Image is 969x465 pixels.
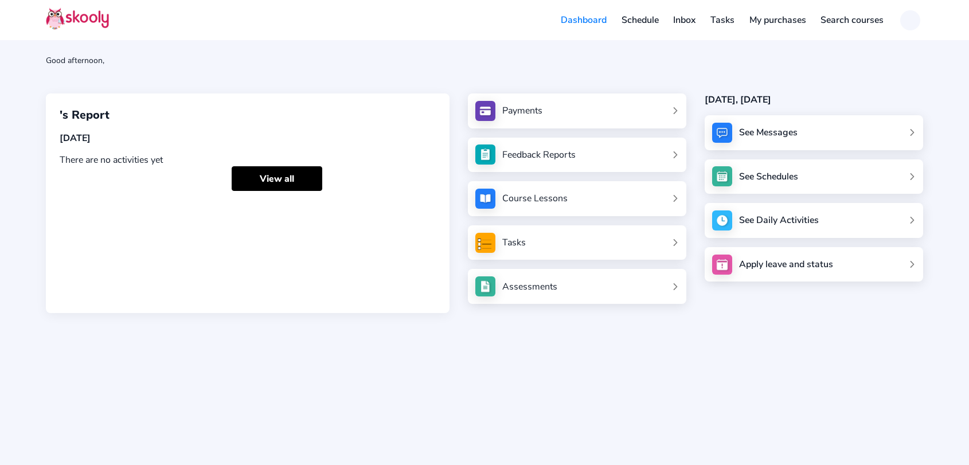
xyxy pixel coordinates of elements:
a: Tasks [703,11,742,29]
span: 's Report [60,107,110,123]
img: payments.jpg [475,101,495,121]
img: activity.jpg [712,210,732,230]
a: Dashboard [553,11,614,29]
a: Assessments [475,276,679,296]
a: Search courses [813,11,891,29]
div: [DATE], [DATE] [705,93,923,106]
img: tasksForMpWeb.png [475,233,495,253]
div: Good afternoon, [46,55,923,66]
img: schedule.jpg [712,166,732,186]
div: [DATE] [60,132,436,144]
img: apply_leave.jpg [712,255,732,275]
div: Assessments [502,280,557,293]
a: Schedule [614,11,666,29]
img: Skooly [46,7,109,30]
a: Course Lessons [475,189,679,209]
a: See Schedules [705,159,923,194]
a: Payments [475,101,679,121]
a: Apply leave and status [705,247,923,282]
a: Feedback Reports [475,144,679,165]
div: See Messages [739,126,798,139]
div: See Schedules [739,170,798,183]
div: Feedback Reports [502,149,576,161]
div: Tasks [502,236,526,249]
a: See Daily Activities [705,203,923,238]
img: assessments.jpg [475,276,495,296]
a: Inbox [666,11,704,29]
a: My purchases [742,11,814,29]
img: messages.jpg [712,123,732,143]
a: Tasks [475,233,679,253]
div: There are no activities yet [60,154,436,166]
div: Course Lessons [502,192,568,205]
div: Payments [502,104,542,117]
a: View all [232,166,322,191]
img: courses.jpg [475,189,495,209]
div: See Daily Activities [739,214,819,226]
img: see_atten.jpg [475,144,495,165]
div: Apply leave and status [739,258,833,271]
